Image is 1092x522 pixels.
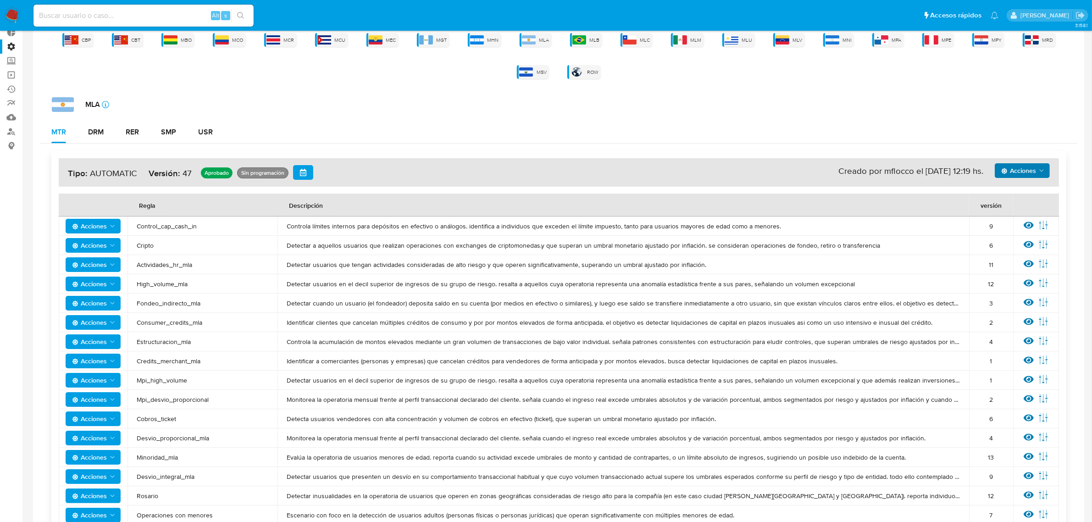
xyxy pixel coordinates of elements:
[930,11,981,20] span: Accesos rápidos
[1075,11,1085,20] a: Salir
[1075,22,1087,29] span: 3.158.1
[231,9,250,22] button: search-icon
[991,11,998,19] a: Notificaciones
[1020,11,1072,20] p: santiago.sgreco@mercadolibre.com
[212,11,219,20] span: Alt
[33,10,254,22] input: Buscar usuario o caso...
[224,11,227,20] span: s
